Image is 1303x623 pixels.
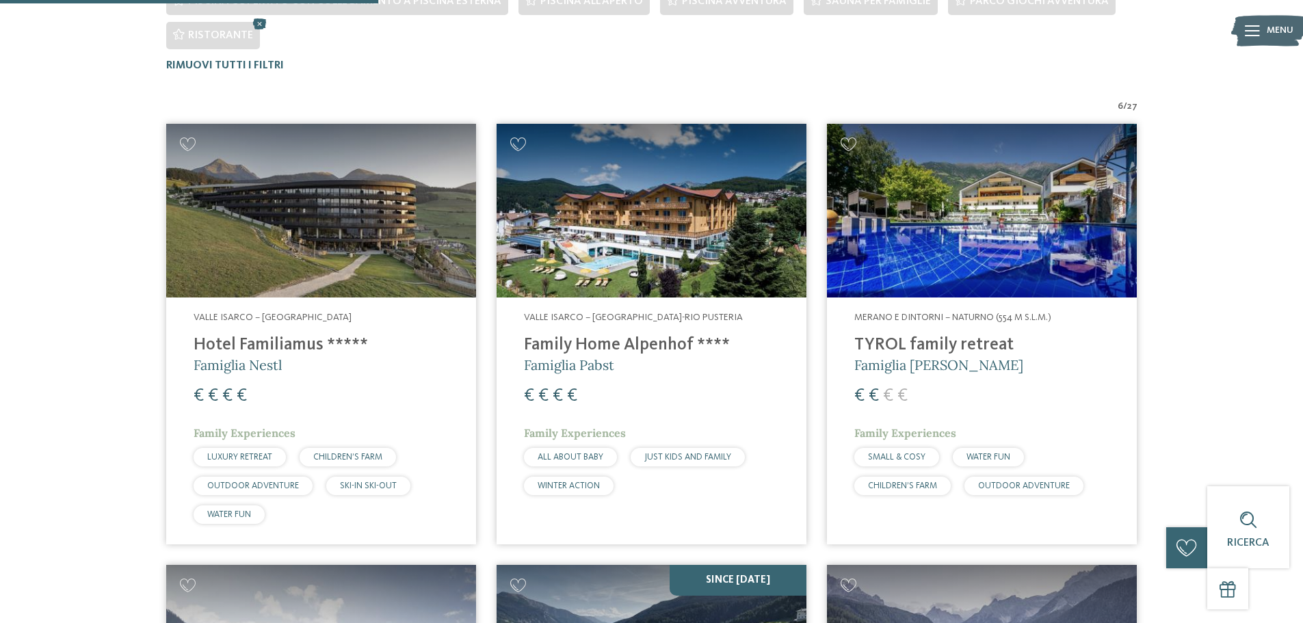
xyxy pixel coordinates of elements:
span: € [237,387,247,405]
a: Cercate un hotel per famiglie? Qui troverete solo i migliori! Merano e dintorni – Naturno (554 m ... [827,124,1137,544]
span: 6 [1118,100,1123,114]
img: Familien Wellness Residence Tyrol **** [827,124,1137,298]
h4: TYROL family retreat [854,335,1109,356]
span: Ristorante [188,30,253,41]
span: Family Experiences [854,426,956,440]
span: € [538,387,549,405]
span: € [553,387,563,405]
span: Family Experiences [194,426,295,440]
h4: Family Home Alpenhof **** [524,335,779,356]
img: Family Home Alpenhof **** [497,124,806,298]
span: € [883,387,893,405]
span: € [567,387,577,405]
span: Rimuovi tutti i filtri [166,60,284,71]
span: Famiglia [PERSON_NAME] [854,356,1023,373]
span: Famiglia Nestl [194,356,282,373]
span: / [1123,100,1127,114]
span: € [194,387,204,405]
span: Ricerca [1227,538,1269,548]
span: JUST KIDS AND FAMILY [644,453,731,462]
span: Famiglia Pabst [524,356,614,373]
span: CHILDREN’S FARM [313,453,382,462]
span: € [222,387,233,405]
span: Valle Isarco – [GEOGRAPHIC_DATA]-Rio Pusteria [524,313,743,322]
span: OUTDOOR ADVENTURE [207,481,299,490]
span: SMALL & COSY [868,453,925,462]
span: ALL ABOUT BABY [538,453,603,462]
span: € [854,387,865,405]
span: OUTDOOR ADVENTURE [978,481,1070,490]
img: Cercate un hotel per famiglie? Qui troverete solo i migliori! [166,124,476,298]
span: LUXURY RETREAT [207,453,272,462]
span: Family Experiences [524,426,626,440]
span: € [524,387,534,405]
a: Cercate un hotel per famiglie? Qui troverete solo i migliori! Valle Isarco – [GEOGRAPHIC_DATA]-Ri... [497,124,806,544]
a: Cercate un hotel per famiglie? Qui troverete solo i migliori! Valle Isarco – [GEOGRAPHIC_DATA] Ho... [166,124,476,544]
span: € [869,387,879,405]
span: € [208,387,218,405]
span: WATER FUN [966,453,1010,462]
span: WINTER ACTION [538,481,600,490]
span: Valle Isarco – [GEOGRAPHIC_DATA] [194,313,352,322]
span: CHILDREN’S FARM [868,481,937,490]
span: € [897,387,908,405]
span: Merano e dintorni – Naturno (554 m s.l.m.) [854,313,1051,322]
span: 27 [1127,100,1137,114]
span: WATER FUN [207,510,251,519]
span: SKI-IN SKI-OUT [340,481,397,490]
